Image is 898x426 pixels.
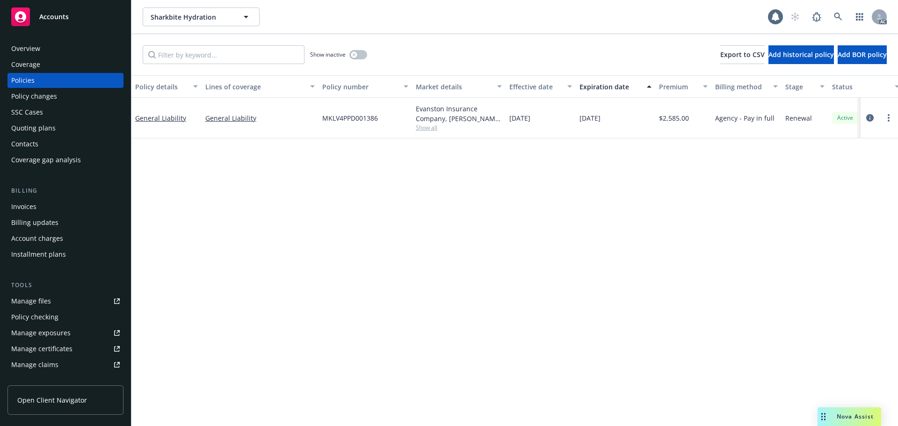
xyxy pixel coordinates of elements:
a: Invoices [7,199,123,214]
a: Manage files [7,294,123,309]
span: Nova Assist [837,412,874,420]
a: Quoting plans [7,121,123,136]
div: Policy number [322,82,398,92]
div: Billing method [715,82,768,92]
div: Premium [659,82,697,92]
span: [DATE] [509,113,530,123]
a: Coverage [7,57,123,72]
button: Export to CSV [720,45,765,64]
a: Overview [7,41,123,56]
a: General Liability [135,114,186,123]
span: Show inactive [310,51,346,58]
div: Overview [11,41,40,56]
a: Manage BORs [7,373,123,388]
div: Coverage gap analysis [11,152,81,167]
span: Accounts [39,13,69,21]
div: Quoting plans [11,121,56,136]
div: Status [832,82,889,92]
span: MKLV4PPD001386 [322,113,378,123]
div: Market details [416,82,492,92]
a: Search [829,7,847,26]
button: Market details [412,75,506,98]
button: Expiration date [576,75,655,98]
span: [DATE] [579,113,601,123]
div: Expiration date [579,82,641,92]
button: Policy details [131,75,202,98]
div: Contacts [11,137,38,152]
div: Policy checking [11,310,58,325]
div: Manage claims [11,357,58,372]
div: Installment plans [11,247,66,262]
button: Stage [782,75,828,98]
span: Add BOR policy [838,50,887,59]
span: Add historical policy [768,50,834,59]
a: Policy checking [7,310,123,325]
a: Coverage gap analysis [7,152,123,167]
button: Billing method [711,75,782,98]
a: General Liability [205,113,315,123]
a: Accounts [7,4,123,30]
a: Contacts [7,137,123,152]
span: Open Client Navigator [17,395,87,405]
div: Invoices [11,199,36,214]
div: Tools [7,281,123,290]
div: Policies [11,73,35,88]
div: Manage exposures [11,325,71,340]
div: Account charges [11,231,63,246]
a: more [883,112,894,123]
div: Coverage [11,57,40,72]
div: Billing [7,186,123,195]
div: Evanston Insurance Company, [PERSON_NAME] Insurance, RT Specialty Insurance Services, LLC (RSG Sp... [416,104,502,123]
a: Policy changes [7,89,123,104]
span: Active [836,114,855,122]
div: Effective date [509,82,562,92]
button: Add historical policy [768,45,834,64]
div: Manage files [11,294,51,309]
button: Premium [655,75,711,98]
div: SSC Cases [11,105,43,120]
div: Stage [785,82,814,92]
div: Policy details [135,82,188,92]
a: Manage certificates [7,341,123,356]
button: Sharkbite Hydration [143,7,260,26]
span: Show all [416,123,502,131]
a: Policies [7,73,123,88]
span: Export to CSV [720,50,765,59]
a: Manage claims [7,357,123,372]
div: Manage BORs [11,373,55,388]
span: Sharkbite Hydration [151,12,232,22]
input: Filter by keyword... [143,45,304,64]
span: $2,585.00 [659,113,689,123]
div: Lines of coverage [205,82,304,92]
a: Account charges [7,231,123,246]
button: Policy number [319,75,412,98]
button: Nova Assist [818,407,881,426]
span: Agency - Pay in full [715,113,775,123]
div: Manage certificates [11,341,72,356]
button: Effective date [506,75,576,98]
div: Billing updates [11,215,58,230]
span: Renewal [785,113,812,123]
div: Policy changes [11,89,57,104]
a: Installment plans [7,247,123,262]
a: Billing updates [7,215,123,230]
a: Start snowing [786,7,804,26]
a: circleInformation [864,112,876,123]
button: Lines of coverage [202,75,319,98]
button: Add BOR policy [838,45,887,64]
a: Manage exposures [7,325,123,340]
div: Drag to move [818,407,829,426]
a: Switch app [850,7,869,26]
a: Report a Bug [807,7,826,26]
a: SSC Cases [7,105,123,120]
